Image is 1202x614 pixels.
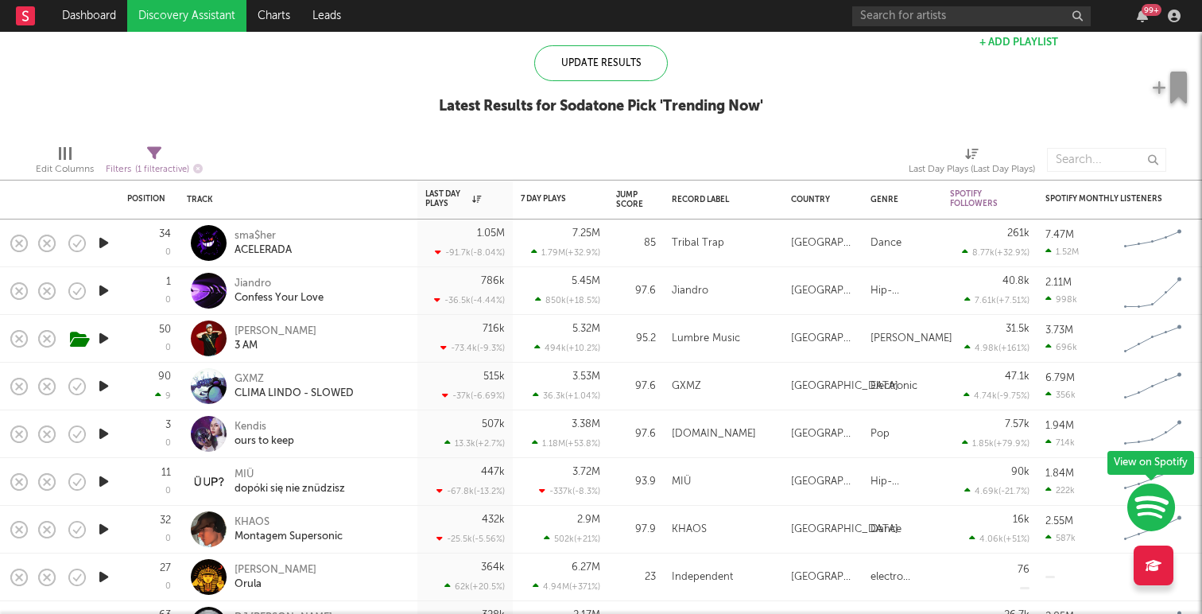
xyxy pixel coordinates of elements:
div: 7.47M [1045,230,1074,240]
div: 998k [1045,294,1077,305]
div: 7 Day Plays [521,194,576,204]
div: 2.9M [577,515,600,525]
div: 95.2 [616,329,656,348]
div: 1.84M [1045,468,1074,479]
div: 1.94M [1045,421,1074,431]
div: Last Day Plays (Last Day Plays) [909,160,1035,179]
div: Dance [870,234,901,253]
div: [GEOGRAPHIC_DATA] [791,234,855,253]
div: 0 [165,487,171,495]
div: Kendis [235,420,294,434]
div: 0 [165,248,171,257]
div: Track [187,195,401,204]
div: 7.57k [1005,419,1029,429]
div: 76 [1018,565,1029,575]
div: 515k [483,371,505,382]
div: 8.77k ( +32.9 % ) [962,247,1029,258]
div: 0 [165,439,171,448]
div: 3.73M [1045,325,1073,336]
a: GXMZCLIMA LINDO - SLOWED [235,372,354,401]
div: KHAOS [235,515,343,530]
div: 2.55M [1045,516,1073,527]
div: 97.6 [616,425,656,444]
div: 507k [482,419,505,429]
div: Jump Score [616,190,643,209]
input: Search for artists [852,6,1091,26]
svg: Chart title [1117,510,1188,550]
div: GXMZ [235,372,354,387]
div: 1 [166,277,171,287]
div: Genre [870,195,926,204]
div: 36.3k ( +1.04 % ) [533,391,600,401]
div: 0 [165,582,171,591]
div: sma$her [235,229,292,243]
div: Last Day Plays (Last Day Plays) [909,140,1035,186]
div: 27 [160,563,171,573]
div: CLIMA LINDO - SLOWED [235,387,354,401]
div: Pop [870,425,890,444]
a: [PERSON_NAME]3 AM [235,324,316,353]
div: -73.4k ( -9.3 % ) [440,343,505,353]
div: [GEOGRAPHIC_DATA] [791,377,898,396]
div: 3.38M [572,419,600,429]
div: Edit Columns [36,160,94,179]
div: 99 + [1142,4,1161,16]
div: 364k [481,562,505,573]
div: Filters(1 filter active) [106,140,203,186]
div: [GEOGRAPHIC_DATA] [791,520,898,539]
div: Last Day Plays [425,189,481,208]
div: 6.27M [572,562,600,573]
div: 4.94M ( +371 % ) [533,581,600,592]
div: 1.52M [1045,247,1079,257]
div: 85 [616,234,656,253]
div: 11 [161,468,171,478]
div: 716k [483,324,505,334]
div: 50 [159,324,171,335]
div: Filters [106,160,203,180]
div: Tribal Trap [672,234,724,253]
div: 0 [165,344,171,352]
div: 3.53M [572,371,600,382]
div: 9 [155,391,171,401]
div: Latest Results for Sodatone Pick ' Trending Now ' [439,97,763,116]
div: 90 [158,371,171,382]
div: [PERSON_NAME] [870,329,952,348]
div: electro corridos [870,568,934,587]
div: Electronic [870,377,917,396]
div: 850k ( +18.5 % ) [535,295,600,305]
svg: Chart title [1117,223,1188,263]
div: [DOMAIN_NAME] [672,425,756,444]
button: 99+ [1137,10,1148,22]
div: Record Label [672,195,767,204]
div: KHAOS [672,520,707,539]
div: 447k [481,467,505,477]
div: 3 [165,420,171,430]
div: 2.11M [1045,278,1072,288]
div: GXMZ [672,377,701,396]
div: -91.7k ( -8.04 % ) [435,247,505,258]
div: 23 [616,568,656,587]
div: 1.79M ( +32.9 % ) [531,247,600,258]
div: Spotify Followers [950,189,1006,208]
div: 47.1k [1005,371,1029,382]
div: 3.72M [572,467,600,477]
a: JiandroConfess Your Love [235,277,324,305]
div: -36.5k ( -4.44 % ) [434,295,505,305]
div: 40.8k [1002,276,1029,286]
div: dopóki się nie znüdzisz [235,482,345,496]
div: -25.5k ( -5.56 % ) [436,534,505,544]
div: 90k [1011,467,1029,477]
div: MIÜ [235,468,345,482]
div: Update Results [534,45,668,81]
div: 4.74k ( -9.75 % ) [964,391,1029,401]
div: Dance [870,520,901,539]
div: 714k [1045,437,1075,448]
button: + Add Playlist [979,37,1058,48]
div: 97.6 [616,377,656,396]
div: 786k [481,276,505,286]
div: -337k ( -8.3 % ) [539,486,600,496]
div: [GEOGRAPHIC_DATA] [791,425,855,444]
div: MIÜ [672,472,691,492]
div: -37k ( -6.69 % ) [442,391,505,401]
div: [GEOGRAPHIC_DATA] [791,282,855,301]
